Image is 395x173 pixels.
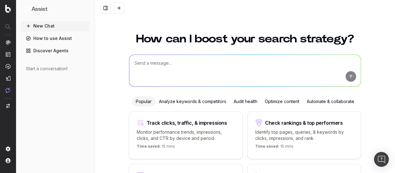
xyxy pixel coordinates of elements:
img: Intelligence [6,52,10,57]
p: 15 mins [137,144,175,151]
img: My account [6,158,10,163]
div: Open Intercom Messenger [374,152,389,167]
div: Optimize content [261,97,303,106]
div: Start a conversation! [26,66,85,72]
img: Activation [6,64,10,69]
h1: How can I boost your search strategy? [129,33,361,45]
img: Assist [23,6,29,12]
button: Assist [23,5,87,14]
div: Popular [132,97,155,106]
a: Discover Agents [21,46,90,56]
button: New Chat [21,21,90,31]
img: Assist [6,88,10,93]
div: Check rankings & top performers [265,120,343,125]
div: Automate & collaborate [303,97,358,106]
img: Studio [6,76,10,81]
img: Setting [6,146,10,151]
span: Time saved: [255,144,279,149]
img: Botify logo [5,5,11,13]
h1: Assist [31,5,48,14]
p: Identify top pages, queries, & keywords by clicks, impressions, and rank. [255,129,353,141]
img: Analytics [6,40,10,45]
div: Analyze keywords & competitors [155,97,230,106]
p: Monitor performance trends, impressions, clicks, and CTR by device and period. [137,129,235,141]
img: Switch project [6,104,10,108]
a: How to use Assist [21,33,90,43]
p: 15 mins [255,144,293,151]
div: Track clicks, traffic, & impressions [147,120,227,125]
div: Audit health [230,97,261,106]
span: Time saved: [137,144,161,149]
